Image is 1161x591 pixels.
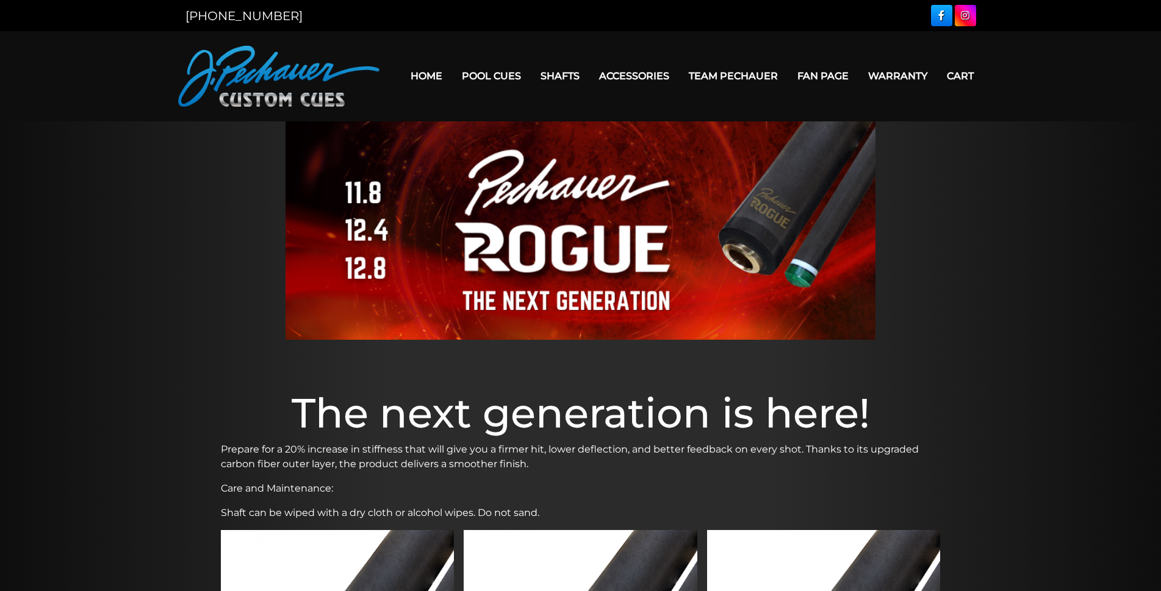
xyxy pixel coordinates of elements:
[452,60,531,91] a: Pool Cues
[589,60,679,91] a: Accessories
[858,60,937,91] a: Warranty
[221,389,941,437] h1: The next generation is here!
[221,442,941,471] p: Prepare for a 20% increase in stiffness that will give you a firmer hit, lower deflection, and be...
[221,506,941,520] p: Shaft can be wiped with a dry cloth or alcohol wipes. Do not sand.
[185,9,303,23] a: [PHONE_NUMBER]
[937,60,983,91] a: Cart
[401,60,452,91] a: Home
[679,60,788,91] a: Team Pechauer
[788,60,858,91] a: Fan Page
[221,481,941,496] p: Care and Maintenance:
[178,46,379,107] img: Pechauer Custom Cues
[531,60,589,91] a: Shafts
